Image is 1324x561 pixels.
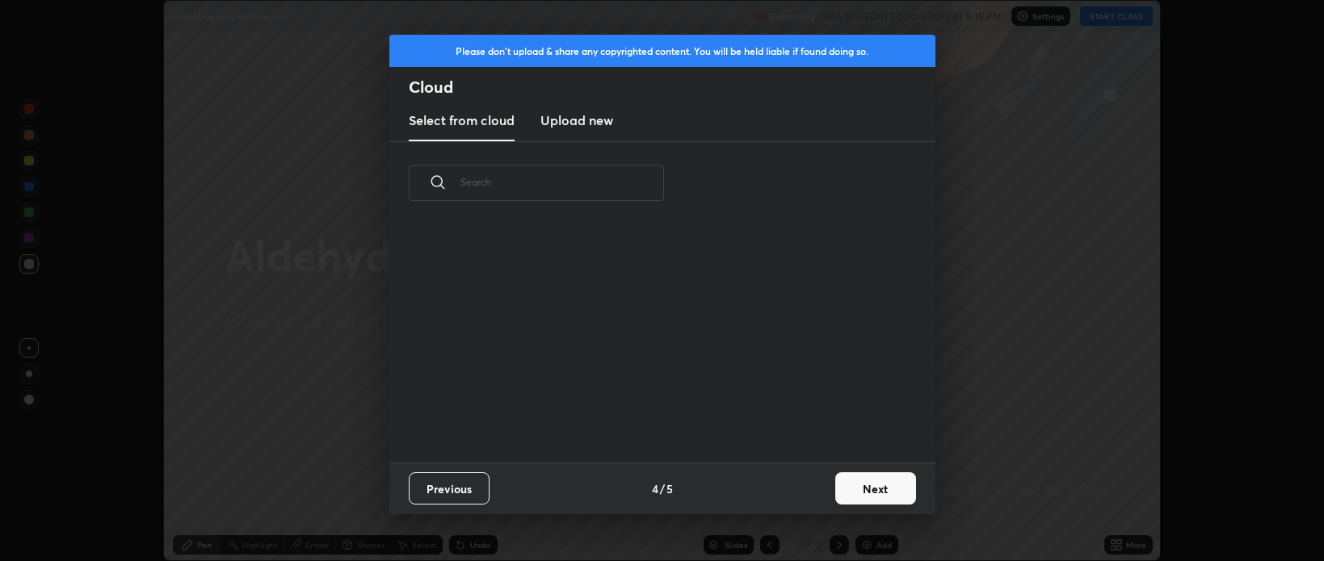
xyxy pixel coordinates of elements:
[660,480,665,497] h4: /
[409,77,935,98] h2: Cloud
[540,111,613,130] h3: Upload new
[652,480,658,497] h4: 4
[389,35,935,67] div: Please don't upload & share any copyrighted content. You will be held liable if found doing so.
[409,111,515,130] h3: Select from cloud
[409,472,490,504] button: Previous
[835,472,916,504] button: Next
[666,480,673,497] h4: 5
[460,148,664,216] input: Search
